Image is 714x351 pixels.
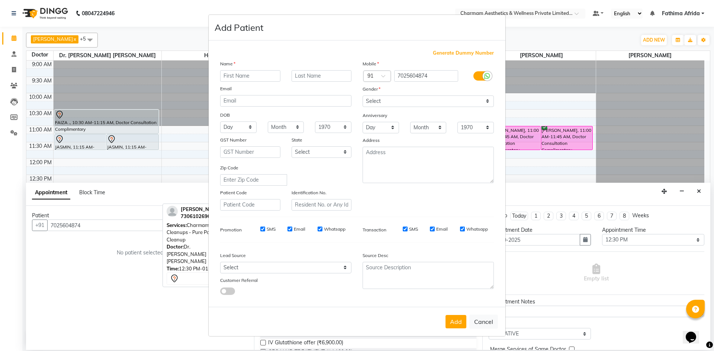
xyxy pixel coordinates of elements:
input: GST Number [220,146,280,158]
label: Email [294,226,305,233]
label: DOB [220,112,230,118]
label: Identification No. [292,189,327,196]
label: Whatsapp [324,226,345,233]
label: Mobile [363,61,379,67]
span: Generate Dummy Number [433,49,494,57]
input: Patient Code [220,199,280,211]
label: Email [436,226,448,233]
label: Anniversary [363,112,387,119]
input: Enter Zip Code [220,174,287,186]
label: Zip Code [220,165,238,171]
label: Source Desc [363,252,388,259]
label: State [292,137,302,143]
label: Lead Source [220,252,246,259]
input: Email [220,95,351,107]
label: Customer Referral [220,277,258,284]
label: Whatsapp [466,226,488,233]
label: Gender [363,86,380,92]
input: Mobile [394,70,459,82]
label: GST Number [220,137,247,143]
label: Transaction [363,227,386,233]
label: Patient Code [220,189,247,196]
input: Resident No. or Any Id [292,199,352,211]
label: Name [220,61,235,67]
button: Cancel [469,315,498,329]
label: Address [363,137,380,144]
label: SMS [267,226,276,233]
label: Promotion [220,227,242,233]
label: Email [220,85,232,92]
input: First Name [220,70,280,82]
input: Last Name [292,70,352,82]
h4: Add Patient [215,21,263,34]
button: Add [446,315,466,328]
label: SMS [409,226,418,233]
